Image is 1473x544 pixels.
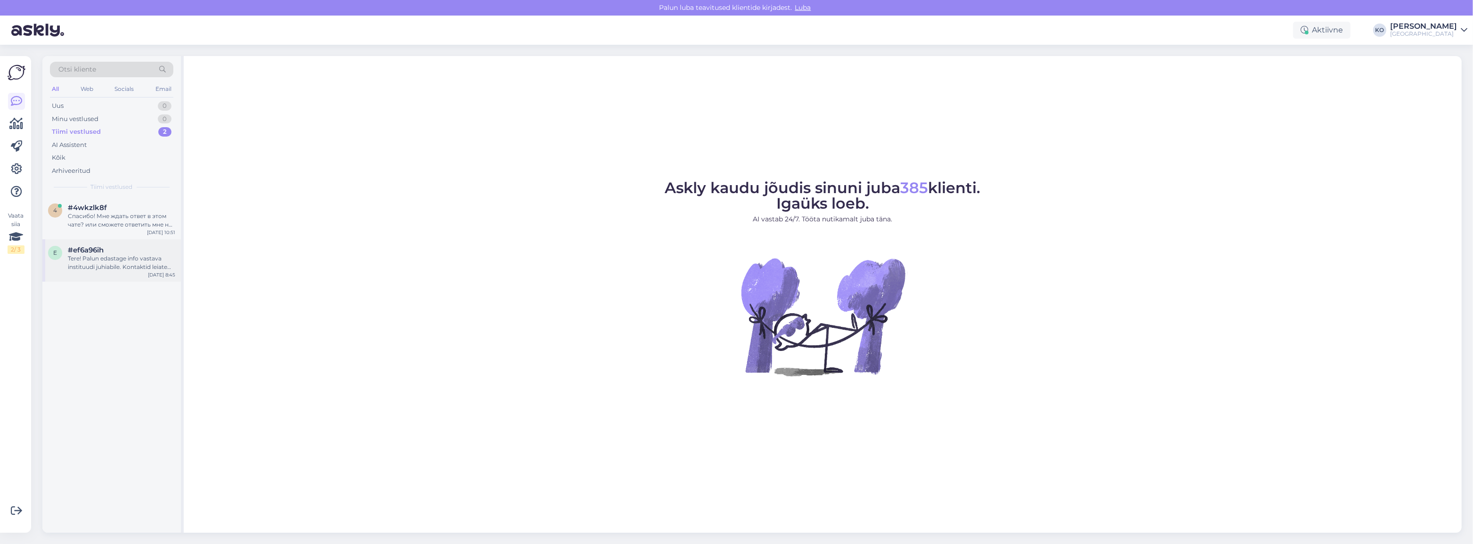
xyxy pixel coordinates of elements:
div: [GEOGRAPHIC_DATA] [1390,30,1457,38]
p: AI vastab 24/7. Tööta nutikamalt juba täna. [665,214,981,224]
div: All [50,83,61,95]
span: 385 [901,179,928,197]
div: [PERSON_NAME] [1390,23,1457,30]
span: Askly kaudu jõudis sinuni juba klienti. Igaüks loeb. [665,179,981,212]
div: KO [1373,24,1386,37]
span: e [53,249,57,256]
div: Kõik [52,153,65,162]
div: Arhiveeritud [52,166,90,176]
div: Minu vestlused [52,114,98,124]
div: Tiimi vestlused [52,127,101,137]
div: Uus [52,101,64,111]
span: 4 [53,207,57,214]
div: AI Assistent [52,140,87,150]
div: Vaata siia [8,211,24,254]
div: Email [154,83,173,95]
span: Tiimi vestlused [91,183,133,191]
div: [DATE] 8:45 [148,271,175,278]
div: Socials [113,83,136,95]
span: Luba [792,3,814,12]
div: Спасибо! Мне ждать ответ в этом чате? или сможете ответить мне на e-mail? [68,212,175,229]
div: [DATE] 10:51 [147,229,175,236]
img: No Chat active [738,232,908,401]
div: Tere! Palun edastage info vastava instituudi juhiabile. Kontaktid leiate [URL][DOMAIN_NAME] [68,254,175,271]
div: 2 / 3 [8,245,24,254]
div: 0 [158,114,171,124]
img: Askly Logo [8,64,25,81]
div: Web [79,83,95,95]
a: [PERSON_NAME][GEOGRAPHIC_DATA] [1390,23,1467,38]
div: Aktiivne [1293,22,1351,39]
div: 2 [158,127,171,137]
span: #4wkzlk8f [68,203,107,212]
span: #ef6a96ih [68,246,104,254]
div: 0 [158,101,171,111]
span: Otsi kliente [58,65,96,74]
